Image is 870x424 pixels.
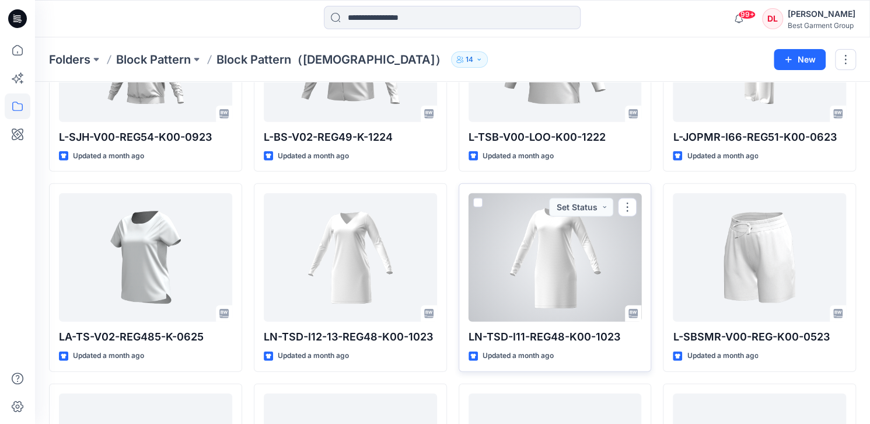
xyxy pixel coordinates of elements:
p: Updated a month ago [73,150,144,162]
p: L-JOPMR-I66-REG51-K00-0623 [673,129,846,145]
a: LA-TS-V02-REG485-K-0625 [59,193,232,322]
p: L-BS-V02-REG49-K-1224 [264,129,437,145]
button: New [774,49,826,70]
div: DL [762,8,783,29]
a: L-SBSMR-V00-REG-K00-0523 [673,193,846,322]
p: Updated a month ago [687,350,758,362]
p: LA-TS-V02-REG485-K-0625 [59,329,232,345]
p: Updated a month ago [483,350,554,362]
p: L-SBSMR-V00-REG-K00-0523 [673,329,846,345]
a: LN-TSD-I12-13-REG48-K00-1023 [264,193,437,322]
div: [PERSON_NAME] [788,7,855,21]
p: Block Pattern（[DEMOGRAPHIC_DATA]） [216,51,446,68]
button: 14 [451,51,488,68]
p: Updated a month ago [483,150,554,162]
p: Updated a month ago [278,350,349,362]
div: Best Garment Group [788,21,855,30]
p: LN-TSD-I12-13-REG48-K00-1023 [264,329,437,345]
a: Block Pattern [116,51,191,68]
p: 14 [466,53,473,66]
p: L-SJH-V00-REG54-K00-0923 [59,129,232,145]
p: LN-TSD-I11-REG48-K00-1023 [469,329,642,345]
a: LN-TSD-I11-REG48-K00-1023 [469,193,642,322]
p: Updated a month ago [73,350,144,362]
p: Updated a month ago [278,150,349,162]
p: Updated a month ago [687,150,758,162]
a: Folders [49,51,90,68]
span: 99+ [738,10,756,19]
p: L-TSB-V00-LOO-K00-1222 [469,129,642,145]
